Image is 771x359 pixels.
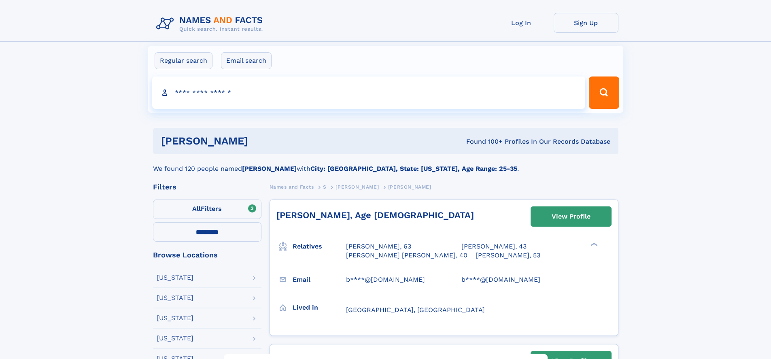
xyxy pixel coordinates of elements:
label: Regular search [155,52,212,69]
div: [US_STATE] [157,335,193,342]
a: View Profile [531,207,611,226]
a: S [323,182,327,192]
b: City: [GEOGRAPHIC_DATA], State: [US_STATE], Age Range: 25-35 [310,165,517,172]
span: [GEOGRAPHIC_DATA], [GEOGRAPHIC_DATA] [346,306,485,314]
b: [PERSON_NAME] [242,165,297,172]
label: Filters [153,200,261,219]
h3: Relatives [293,240,346,253]
div: [US_STATE] [157,274,193,281]
label: Email search [221,52,272,69]
a: [PERSON_NAME], 43 [461,242,527,251]
a: [PERSON_NAME], Age [DEMOGRAPHIC_DATA] [276,210,474,220]
a: [PERSON_NAME], 63 [346,242,411,251]
span: All [192,205,201,212]
a: [PERSON_NAME] [PERSON_NAME], 40 [346,251,467,260]
div: [US_STATE] [157,315,193,321]
div: Filters [153,183,261,191]
h1: [PERSON_NAME] [161,136,357,146]
div: Found 100+ Profiles In Our Records Database [357,137,610,146]
span: [PERSON_NAME] [336,184,379,190]
div: View Profile [552,207,590,226]
img: Logo Names and Facts [153,13,270,35]
div: Browse Locations [153,251,261,259]
button: Search Button [589,76,619,109]
h3: Email [293,273,346,287]
div: We found 120 people named with . [153,154,618,174]
div: [US_STATE] [157,295,193,301]
a: Sign Up [554,13,618,33]
span: [PERSON_NAME] [388,184,431,190]
a: Log In [489,13,554,33]
a: Names and Facts [270,182,314,192]
div: ❯ [588,242,598,247]
h3: Lived in [293,301,346,314]
span: S [323,184,327,190]
a: [PERSON_NAME] [336,182,379,192]
a: [PERSON_NAME], 53 [476,251,540,260]
input: search input [152,76,586,109]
